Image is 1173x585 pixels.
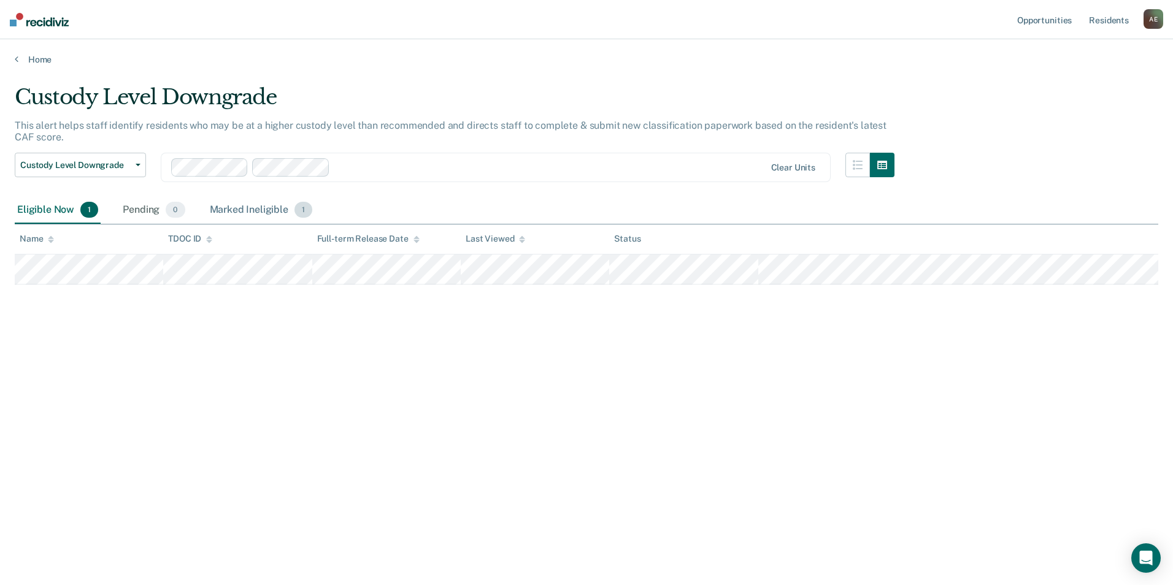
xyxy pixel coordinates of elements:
[1131,543,1161,573] div: Open Intercom Messenger
[614,234,640,244] div: Status
[771,162,816,173] div: Clear units
[10,13,69,26] img: Recidiviz
[20,234,54,244] div: Name
[166,202,185,218] span: 0
[15,85,894,120] div: Custody Level Downgrade
[466,234,525,244] div: Last Viewed
[15,54,1158,65] a: Home
[15,197,101,224] div: Eligible Now1
[1144,9,1163,29] div: A E
[20,160,131,170] span: Custody Level Downgrade
[1144,9,1163,29] button: AE
[80,202,98,218] span: 1
[15,153,146,177] button: Custody Level Downgrade
[317,234,420,244] div: Full-term Release Date
[294,202,312,218] span: 1
[120,197,187,224] div: Pending0
[15,120,886,143] p: This alert helps staff identify residents who may be at a higher custody level than recommended a...
[168,234,212,244] div: TDOC ID
[207,197,315,224] div: Marked Ineligible1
